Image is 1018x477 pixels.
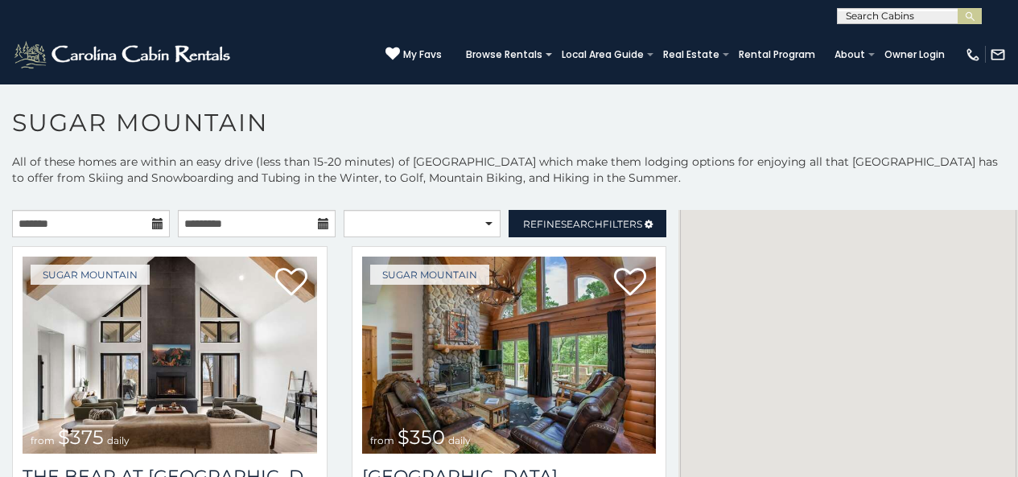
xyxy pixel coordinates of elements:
[523,218,642,230] span: Refine Filters
[403,47,442,62] span: My Favs
[370,434,394,446] span: from
[362,257,657,454] img: Grouse Moor Lodge
[614,266,646,300] a: Add to favorites
[509,210,666,237] a: RefineSearchFilters
[23,257,317,454] a: The Bear At Sugar Mountain from $375 daily
[990,47,1006,63] img: mail-regular-white.png
[31,265,150,285] a: Sugar Mountain
[385,47,442,63] a: My Favs
[876,43,953,66] a: Owner Login
[370,265,489,285] a: Sugar Mountain
[23,257,317,454] img: The Bear At Sugar Mountain
[554,43,652,66] a: Local Area Guide
[275,266,307,300] a: Add to favorites
[561,218,603,230] span: Search
[31,434,55,446] span: from
[107,434,130,446] span: daily
[965,47,981,63] img: phone-regular-white.png
[731,43,823,66] a: Rental Program
[448,434,471,446] span: daily
[458,43,550,66] a: Browse Rentals
[362,257,657,454] a: Grouse Moor Lodge from $350 daily
[655,43,727,66] a: Real Estate
[826,43,873,66] a: About
[58,426,104,449] span: $375
[12,39,235,71] img: White-1-2.png
[398,426,445,449] span: $350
